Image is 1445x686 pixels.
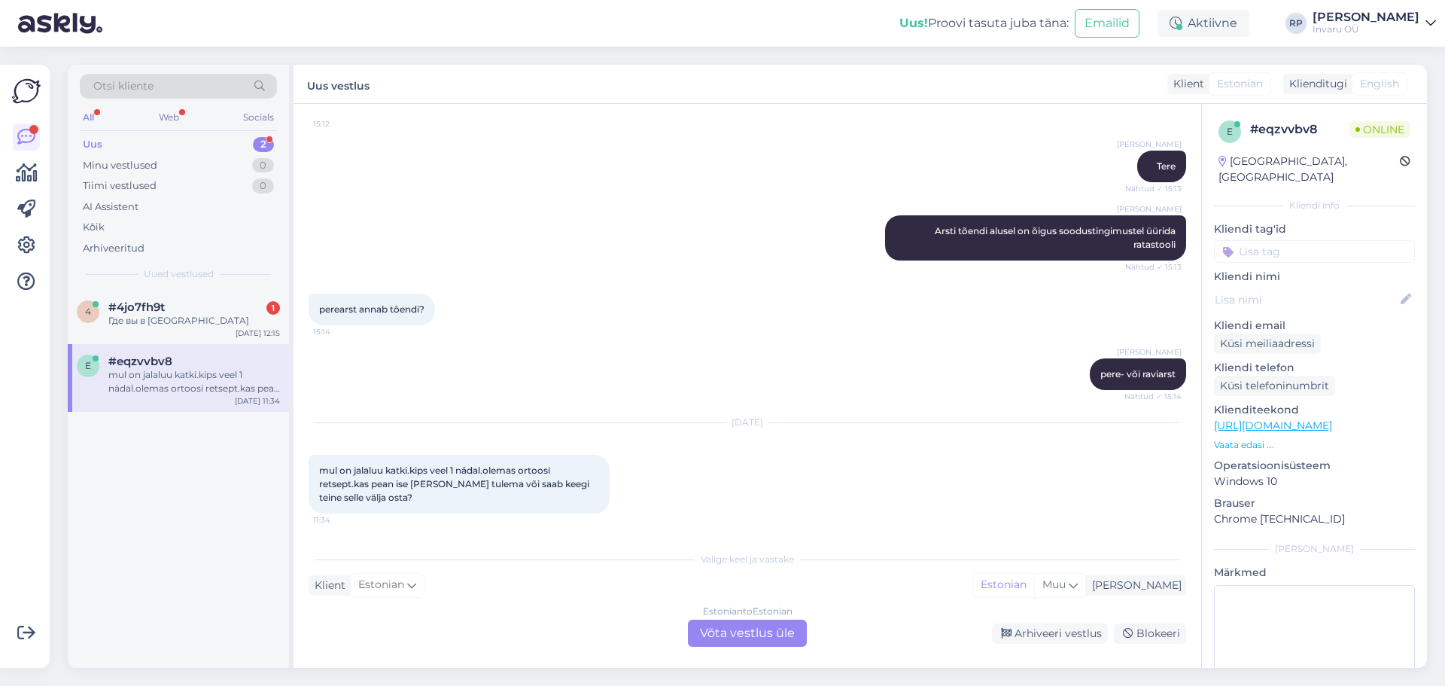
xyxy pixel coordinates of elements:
[1214,438,1415,452] p: Vaata edasi ...
[1214,318,1415,334] p: Kliendi email
[1214,495,1415,511] p: Brauser
[1214,474,1415,489] p: Windows 10
[93,78,154,94] span: Otsi kliente
[1214,419,1332,432] a: [URL][DOMAIN_NAME]
[1114,623,1186,644] div: Blokeeri
[1214,458,1415,474] p: Operatsioonisüsteem
[1214,376,1335,396] div: Küsi telefoninumbrit
[1285,13,1307,34] div: RP
[1313,11,1419,23] div: [PERSON_NAME]
[1214,221,1415,237] p: Kliendi tag'id
[253,137,274,152] div: 2
[309,553,1186,566] div: Valige keel ja vastake
[1075,9,1139,38] button: Emailid
[1214,360,1415,376] p: Kliendi telefon
[1158,10,1249,37] div: Aktiivne
[83,137,102,152] div: Uus
[1227,126,1233,137] span: e
[307,74,370,94] label: Uus vestlus
[144,267,214,281] span: Uued vestlused
[319,303,424,315] span: perearst annab tõendi?
[1283,76,1347,92] div: Klienditugi
[83,220,105,235] div: Kõik
[108,368,280,395] div: mul on jalaluu katki.kips veel 1 nädal.olemas ortoosi retsept.kas pean ise [PERSON_NAME] tulema v...
[1214,402,1415,418] p: Klienditeekond
[12,77,41,105] img: Askly Logo
[1360,76,1399,92] span: English
[313,118,370,130] span: 15:12
[1214,240,1415,263] input: Lisa tag
[1218,154,1400,185] div: [GEOGRAPHIC_DATA], [GEOGRAPHIC_DATA]
[235,395,280,407] div: [DATE] 11:34
[236,328,280,339] div: [DATE] 12:15
[1125,183,1182,194] span: Nähtud ✓ 15:13
[973,574,1034,596] div: Estonian
[1217,76,1263,92] span: Estonian
[252,178,274,194] div: 0
[313,326,370,337] span: 15:14
[1250,120,1349,139] div: # eqzvvbv8
[1313,11,1436,35] a: [PERSON_NAME]Invaru OÜ
[1100,368,1176,380] span: pere- või raviarst
[1117,346,1182,358] span: [PERSON_NAME]
[1214,199,1415,212] div: Kliendi info
[83,178,157,194] div: Tiimi vestlused
[108,355,172,368] span: #eqzvvbv8
[85,360,91,371] span: e
[1214,269,1415,285] p: Kliendi nimi
[1349,121,1410,138] span: Online
[1214,511,1415,527] p: Chrome [TECHNICAL_ID]
[1313,23,1419,35] div: Invaru OÜ
[83,200,138,215] div: AI Assistent
[266,301,280,315] div: 1
[992,623,1108,644] div: Arhiveeri vestlus
[156,108,182,127] div: Web
[1215,291,1398,308] input: Lisa nimi
[83,241,144,256] div: Arhiveeritud
[1214,565,1415,581] p: Märkmed
[252,158,274,173] div: 0
[899,14,1069,32] div: Proovi tasuta juba täna:
[1214,542,1415,556] div: [PERSON_NAME]
[319,465,592,503] span: mul on jalaluu katki.kips veel 1 nädal.olemas ortoosi retsept.kas pean ise [PERSON_NAME] tulema v...
[1117,139,1182,150] span: [PERSON_NAME]
[309,416,1186,429] div: [DATE]
[1086,578,1182,593] div: [PERSON_NAME]
[108,314,280,328] div: Где вы в [GEOGRAPHIC_DATA]
[108,300,165,314] span: #4jo7fh9t
[1214,334,1321,354] div: Küsi meiliaadressi
[899,16,928,30] b: Uus!
[1125,261,1182,273] span: Nähtud ✓ 15:13
[1042,578,1066,591] span: Muu
[1167,76,1204,92] div: Klient
[935,225,1178,250] span: Arsti tõendi alusel on õigus soodustingimustel üürida ratastooli
[1117,203,1182,215] span: [PERSON_NAME]
[358,577,404,593] span: Estonian
[313,514,370,526] span: 11:34
[83,158,157,173] div: Minu vestlused
[688,620,807,647] div: Võta vestlus üle
[240,108,277,127] div: Socials
[703,605,792,618] div: Estonian to Estonian
[85,306,91,317] span: 4
[309,578,345,593] div: Klient
[80,108,97,127] div: All
[1124,391,1182,402] span: Nähtud ✓ 15:14
[1157,160,1176,172] span: Tere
